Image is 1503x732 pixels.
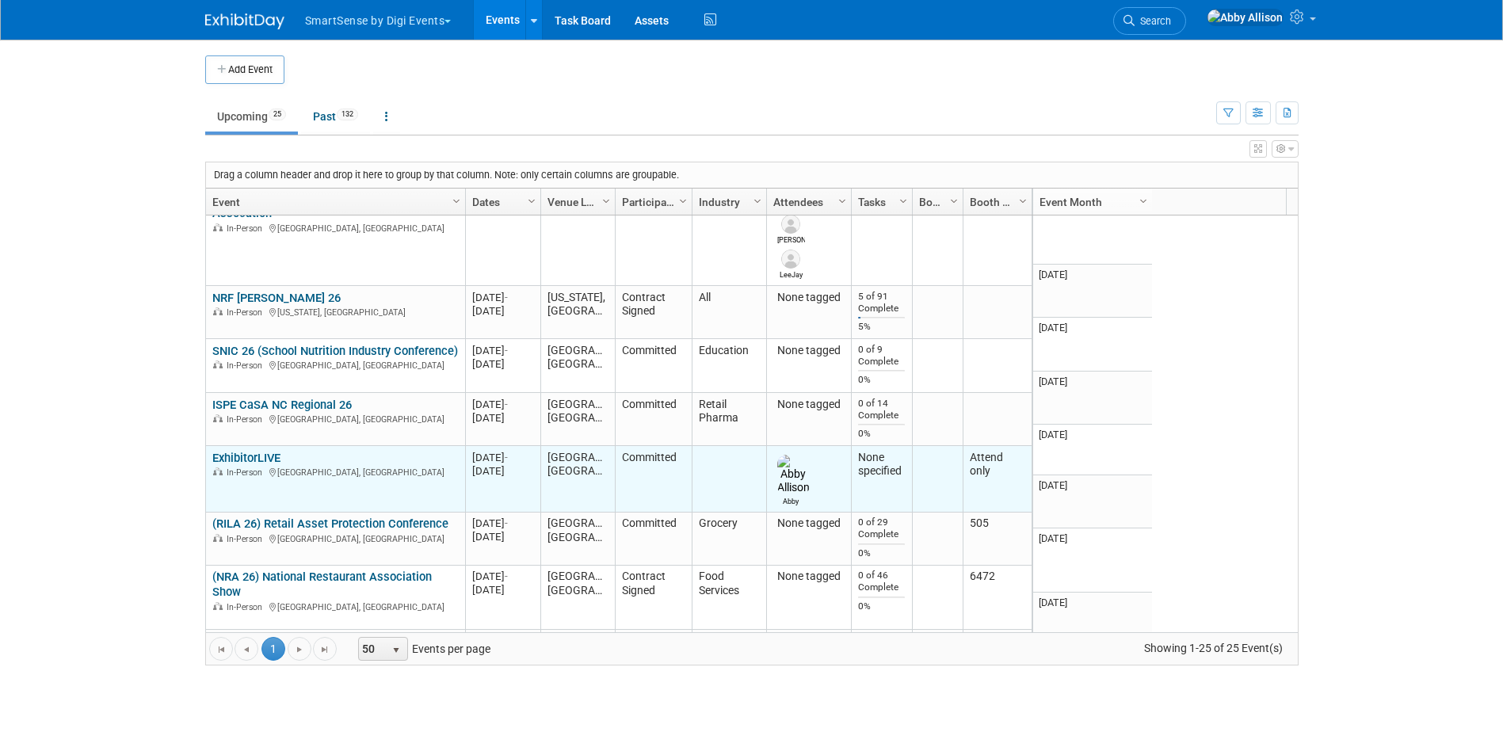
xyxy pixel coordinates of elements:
a: ExhibitorLIVE [212,451,280,465]
span: Column Settings [1137,195,1150,208]
img: Abby Allison [777,455,810,496]
td: Education [692,339,766,393]
a: Column Settings [895,189,912,212]
td: Contract Signed [615,286,692,339]
td: [DATE] [1033,593,1152,646]
img: In-Person Event [213,602,223,610]
span: 50 [359,638,386,660]
div: [GEOGRAPHIC_DATA], [GEOGRAPHIC_DATA] [212,221,458,234]
div: [DATE] [472,464,533,478]
img: In-Person Event [213,534,223,542]
span: 25 [269,109,286,120]
div: [GEOGRAPHIC_DATA], [GEOGRAPHIC_DATA] [212,465,458,478]
td: Contract Signed [615,172,692,286]
td: [DATE] [1033,528,1152,593]
div: 0% [858,600,905,612]
span: Column Settings [836,195,849,208]
a: Go to the next page [288,637,311,661]
td: Committed [615,339,692,393]
div: 0 of 14 Complete [858,398,905,421]
span: - [505,570,508,582]
img: In-Person Event [213,467,223,475]
td: Retail [692,630,766,683]
div: [DATE] [472,304,533,318]
img: In-Person Event [213,360,223,368]
div: None specified [858,451,905,479]
span: Column Settings [600,195,612,208]
td: Attend only [963,446,1032,513]
td: 10x10 [912,172,963,286]
div: Abby Allison [777,495,805,507]
td: Grapevine, [GEOGRAPHIC_DATA] [540,630,615,683]
a: Dates [472,189,530,215]
span: In-Person [227,360,267,371]
div: [GEOGRAPHIC_DATA], [GEOGRAPHIC_DATA] [212,600,458,613]
td: [DATE] [1033,265,1152,318]
td: 506 [963,630,1032,683]
div: None tagged [773,344,844,358]
span: - [505,292,508,303]
span: Go to the first page [215,643,227,656]
td: Committed [615,513,692,566]
span: In-Person [227,467,267,478]
a: Venue Location [547,189,605,215]
td: 405 [963,172,1032,286]
div: [DATE] [472,517,533,530]
div: 5 of 91 Complete [858,291,905,315]
div: [GEOGRAPHIC_DATA], [GEOGRAPHIC_DATA] [212,358,458,372]
div: Drag a column header and drop it here to group by that column. Note: only certain columns are gro... [206,162,1298,188]
td: [US_STATE], [GEOGRAPHIC_DATA] [540,286,615,339]
img: In-Person Event [213,414,223,422]
td: [GEOGRAPHIC_DATA], [GEOGRAPHIC_DATA] [540,339,615,393]
div: None tagged [773,398,844,412]
a: Booth Size [919,189,952,215]
div: [DATE] [472,357,533,371]
td: [GEOGRAPHIC_DATA], [GEOGRAPHIC_DATA] [540,446,615,513]
a: (RILA 26) Retail Asset Protection Conference [212,517,448,531]
span: In-Person [227,307,267,318]
a: ISPE CaSA NC Regional 26 [212,398,352,412]
span: Column Settings [525,195,538,208]
div: [DATE] [472,451,533,464]
a: Booth Number [970,189,1021,215]
td: Committed [615,446,692,513]
img: Laura Wisdom [781,215,800,234]
a: Column Settings [448,189,465,212]
span: In-Person [227,414,267,425]
div: [DATE] [472,291,533,304]
td: Contract Signed [615,566,692,630]
span: Showing 1-25 of 25 Event(s) [1129,637,1297,659]
div: 0 of 9 Complete [858,344,905,368]
a: Go to the last page [313,637,337,661]
a: Participation [622,189,681,215]
td: [DATE] [1033,475,1152,528]
a: Tasks [858,189,902,215]
div: [DATE] [472,411,533,425]
a: Column Settings [834,189,851,212]
td: Grocery [692,513,766,566]
a: Column Settings [597,189,615,212]
div: 0 of 46 Complete [858,570,905,593]
a: Column Settings [523,189,540,212]
div: None tagged [773,570,844,584]
span: Go to the last page [319,643,331,656]
span: In-Person [227,602,267,612]
span: In-Person [227,534,267,544]
span: - [505,452,508,463]
div: 0% [858,374,905,386]
div: 0% [858,428,905,440]
span: 1 [261,637,285,661]
div: None tagged [773,291,844,305]
td: Education [692,172,766,286]
td: [GEOGRAPHIC_DATA], [GEOGRAPHIC_DATA] [540,172,615,286]
td: 6472 [963,566,1032,630]
td: 505 [963,513,1032,566]
a: Event [212,189,455,215]
a: Column Settings [1014,189,1032,212]
td: [DATE] [1033,372,1152,425]
td: [GEOGRAPHIC_DATA], [GEOGRAPHIC_DATA] [540,393,615,446]
a: (NRA 26) National Restaurant Association Show [212,570,432,599]
td: All [692,286,766,339]
div: [GEOGRAPHIC_DATA], [GEOGRAPHIC_DATA] [212,412,458,425]
div: 0% [858,547,905,559]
